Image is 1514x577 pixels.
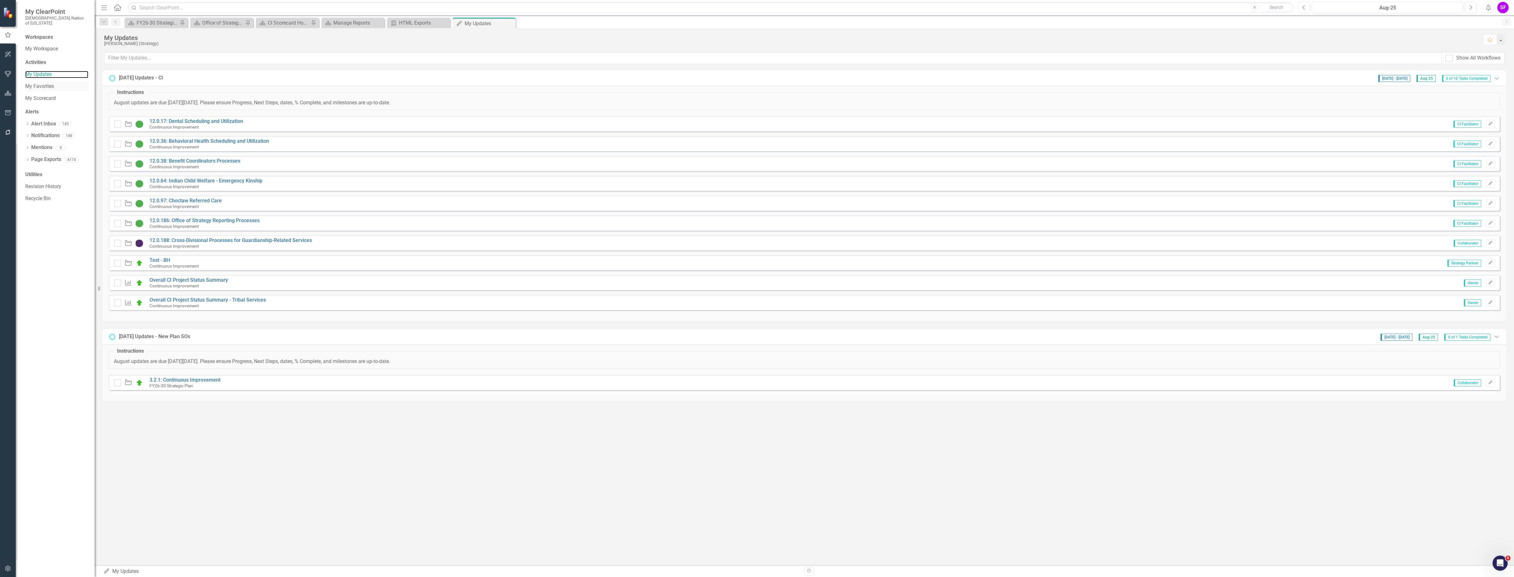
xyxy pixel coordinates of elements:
img: On Target [136,379,143,387]
small: Continuous Improvement [150,263,199,268]
legend: Instructions [114,89,147,96]
div: FY26-30 Strategic Plan [137,19,178,27]
span: CI Facilitator [1453,220,1481,227]
img: CI Action Plan Approved/In Progress [136,160,143,168]
span: Collaborator [1454,240,1481,247]
span: Owner [1464,280,1481,286]
button: Aug-25 [1312,2,1463,13]
small: FY26-30 Strategic Plan [150,383,193,388]
div: My Updates [465,20,514,27]
a: Overall CI Project Status Summary [150,277,228,283]
small: Continuous Improvement [150,204,199,209]
img: On Target [136,279,143,287]
small: Continuous Improvement [150,164,199,169]
div: Aug-25 [1314,4,1461,12]
span: Strategy Partner [1447,260,1481,267]
span: Aug-25 [1419,334,1438,341]
div: CI Scorecard Home [268,19,309,27]
img: On Target [136,299,143,307]
a: My Updates [25,71,88,78]
small: Continuous Improvement [150,244,199,249]
div: 9 [56,145,66,150]
a: My Workspace [25,45,88,53]
div: My Updates [104,34,1477,41]
div: [DATE] Updates - New Plan SOs [119,333,190,340]
small: Continuous Improvement [150,124,199,130]
span: 5 [1505,556,1511,561]
span: Aug-25 [1417,75,1436,82]
small: Continuous Improvement [150,184,199,189]
small: Continuous Improvement [150,283,199,288]
div: Activities [25,59,88,66]
input: Filter My Updates... [104,52,1442,64]
a: My Scorecard [25,95,88,102]
img: CI In Progress [136,239,143,247]
a: Alert Inbox [31,120,56,128]
span: CI Facilitator [1453,121,1481,128]
img: CI Action Plan Approved/In Progress [136,180,143,188]
a: Page Exports [31,156,61,163]
a: HTML Exports [389,19,449,27]
div: 4174 [64,157,79,162]
img: CI Action Plan Approved/In Progress [136,220,143,227]
span: Search [1270,5,1283,10]
a: Mentions [31,144,52,151]
span: CI Facilitator [1453,141,1481,147]
input: Search ClearPoint... [128,2,1294,13]
div: My Updates [103,568,800,575]
span: [DATE] - [DATE] [1378,75,1410,82]
small: Continuous Improvement [150,224,199,229]
a: Test - BH [150,257,170,263]
img: CI Action Plan Approved/In Progress [136,200,143,207]
span: 0 of 1 Tasks Completed [1444,334,1490,341]
a: Overall CI Project Status Summary - Tribal Services [150,297,266,303]
a: 12.0.188: Cross-Divisional Processes for Guardianship-Related Services [150,237,312,243]
a: CI Scorecard Home [257,19,309,27]
small: Continuous Improvement [150,303,199,308]
img: CI Action Plan Approved/In Progress [136,120,143,128]
span: CI Facilitator [1453,200,1481,207]
div: Workspaces [25,34,53,41]
div: 145 [59,121,72,127]
a: 12.0.186: Office of Strategy Reporting Processes [150,217,260,223]
a: 12.0.97: Choctaw Referred Care [150,198,222,204]
div: [DATE] Updates - CI [119,74,163,82]
a: Office of Strategy Continuous Improvement Initiatives [192,19,244,27]
a: Revision History [25,183,88,190]
iframe: Intercom live chat [1493,556,1508,571]
span: [DATE] - [DATE] [1381,334,1412,341]
span: Owner [1464,299,1481,306]
span: 0 of 10 Tasks Completed [1442,75,1490,82]
a: FY26-30 Strategic Plan [126,19,178,27]
small: [DEMOGRAPHIC_DATA] Nation of [US_STATE] [25,15,88,26]
small: Continuous Improvement [150,144,199,149]
span: My ClearPoint [25,8,88,15]
img: CI Action Plan Approved/In Progress [136,140,143,148]
img: ClearPoint Strategy [3,7,15,18]
div: Office of Strategy Continuous Improvement Initiatives [202,19,244,27]
p: August updates are due [DATE][DATE]. Please ensure Progress, Next Steps, dates, % Complete, and m... [114,358,1495,365]
p: August updates are due [DATE][DATE]. Please ensure Progress, Next Steps, dates, % Complete, and m... [114,99,1495,107]
legend: Instructions [114,348,147,355]
div: 149 [63,133,75,138]
a: My Favorites [25,83,88,90]
button: Search [1260,3,1292,12]
div: Utilities [25,171,88,178]
div: Alerts [25,108,88,116]
a: Notifications [31,132,60,139]
a: 12.0.38: Benefit Coordinators Processes [150,158,240,164]
div: [PERSON_NAME] (Strategy) [104,41,1477,46]
span: CI Facilitator [1453,180,1481,187]
div: Show All Workflows [1456,55,1500,62]
img: On Target [136,259,143,267]
button: SF [1497,2,1509,13]
div: HTML Exports [399,19,449,27]
div: Manage Reports [333,19,383,27]
a: 12.0.17: Dental Scheduling and Utilization [150,118,243,124]
a: 3.2.1: Continuous Improvement [150,377,220,383]
span: CI Facilitator [1453,160,1481,167]
a: Manage Reports [323,19,383,27]
span: Collaborator [1454,379,1481,386]
a: 12.0.36: Behavioral Health Scheduling and Utilization [150,138,269,144]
